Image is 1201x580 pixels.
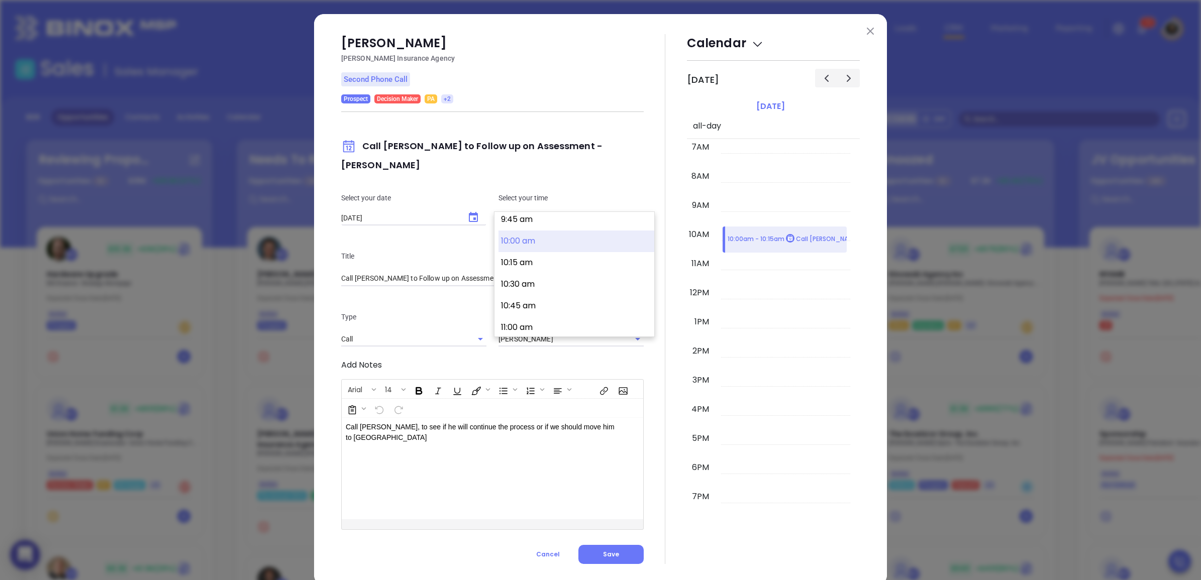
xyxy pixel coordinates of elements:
[613,381,631,398] span: Insert Image
[578,545,644,564] button: Save
[473,332,487,346] button: Open
[344,93,368,104] span: Prospect
[754,99,787,113] a: [DATE]
[493,381,520,398] span: Insert Unordered List
[341,140,603,171] span: Call [PERSON_NAME] to Follow up on Assessment - [PERSON_NAME]
[343,381,370,398] button: Arial
[728,234,1005,245] p: 10:00am - 10:15am Call [PERSON_NAME] to Follow up on Assessment - [PERSON_NAME]
[498,252,654,274] button: 10:15 am
[690,199,711,211] div: 9am
[518,545,578,564] button: Cancel
[521,381,547,398] span: Insert Ordered List
[498,274,654,295] button: 10:30 am
[687,228,711,241] div: 10am
[341,251,644,262] p: Title
[690,461,711,474] div: 6pm
[343,385,367,392] span: Arial
[687,74,719,85] h2: [DATE]
[690,520,711,532] div: 8pm
[377,93,418,104] span: Decision Maker
[466,381,492,398] span: Fill color or set the text color
[341,311,486,322] p: Type
[341,359,644,371] p: Add Notes
[388,400,407,417] span: Redo
[342,400,368,417] span: Surveys
[536,550,560,558] span: Cancel
[428,381,446,398] span: Italic
[687,35,764,51] span: Calendar
[342,381,378,398] span: Font family
[498,230,654,252] button: 10:00 am
[427,93,435,104] span: PA
[815,69,838,87] button: Previous day
[594,381,612,398] span: Insert link
[689,403,711,415] div: 4pm
[689,258,711,270] div: 11am
[498,295,654,317] button: 10:45 am
[341,34,644,52] p: [PERSON_NAME]
[692,316,711,328] div: 1pm
[498,209,654,230] button: 9:45 am
[688,287,711,299] div: 12pm
[380,385,397,392] span: 14
[498,192,644,203] p: Select your time
[690,491,711,503] div: 7pm
[341,214,457,222] input: MM/DD/YYYY
[444,93,451,104] span: +2
[631,332,645,346] button: Open
[498,317,654,338] button: 11:00 am
[691,120,721,132] span: all-day
[341,52,644,64] p: [PERSON_NAME] Insurance Agency
[369,400,387,417] span: Undo
[690,345,711,357] div: 2pm
[341,192,486,203] p: Select your date
[380,381,399,398] button: 14
[690,374,711,386] div: 3pm
[341,72,410,86] p: Second Phone Call
[867,28,874,35] img: close modal
[690,432,711,444] div: 5pm
[461,205,485,229] button: Choose date, selected date is Aug 14, 2025
[447,381,465,398] span: Underline
[689,170,711,182] div: 8am
[689,141,711,153] div: 7am
[837,69,860,87] button: Next day
[346,422,618,443] p: Call [PERSON_NAME], to see if he will continue the process or if we should move him to [GEOGRAPHI...
[379,381,408,398] span: Font size
[409,381,427,398] span: Bold
[603,550,619,558] span: Save
[548,381,574,398] span: Align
